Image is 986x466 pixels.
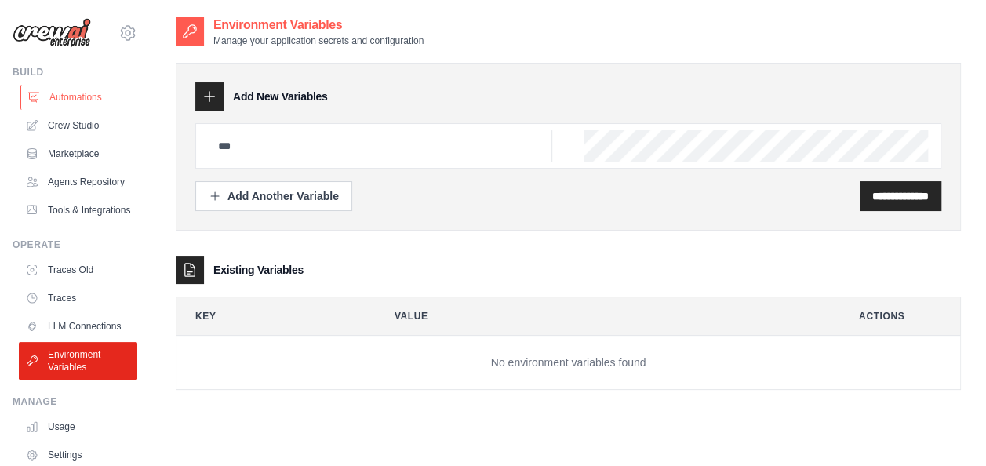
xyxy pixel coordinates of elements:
a: Automations [20,85,139,110]
th: Key [176,297,363,335]
a: Environment Variables [19,342,137,380]
a: Marketplace [19,141,137,166]
th: Actions [840,297,960,335]
button: Add Another Variable [195,181,352,211]
h3: Add New Variables [233,89,328,104]
a: Traces Old [19,257,137,282]
div: Add Another Variable [209,188,339,204]
a: Crew Studio [19,113,137,138]
th: Value [376,297,828,335]
p: Manage your application secrets and configuration [213,35,424,47]
h3: Existing Variables [213,262,304,278]
div: Build [13,66,137,78]
a: Usage [19,414,137,439]
a: LLM Connections [19,314,137,339]
img: Logo [13,18,91,48]
a: Tools & Integrations [19,198,137,223]
a: Agents Repository [19,169,137,195]
div: Manage [13,395,137,408]
h2: Environment Variables [213,16,424,35]
div: Operate [13,238,137,251]
a: Traces [19,286,137,311]
td: No environment variables found [176,336,960,390]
